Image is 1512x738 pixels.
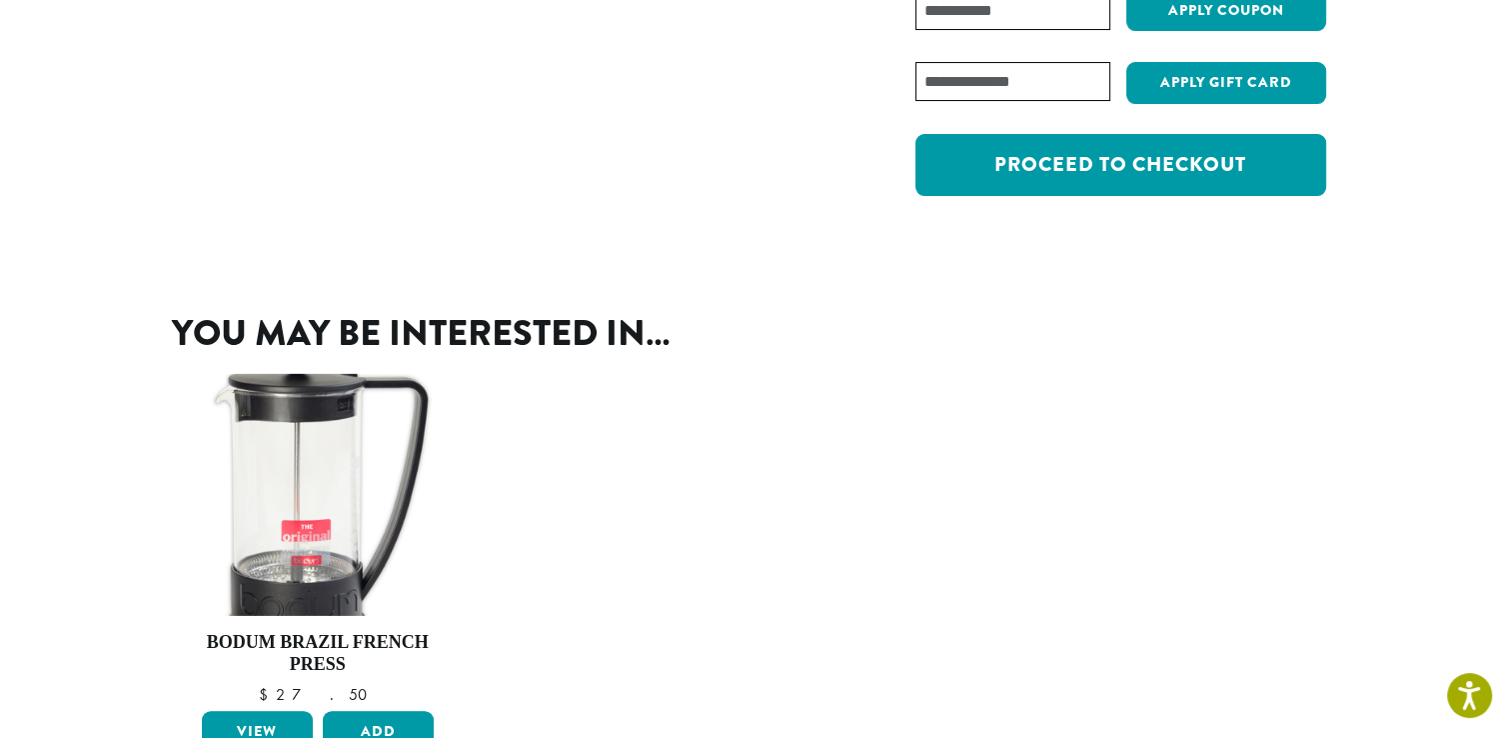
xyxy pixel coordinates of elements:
[915,134,1325,196] a: Proceed to checkout
[259,684,377,705] bdi: 27.50
[197,373,440,703] a: Bodum Brazil French Press $27.50
[197,632,440,675] h4: Bodum Brazil French Press
[197,373,440,616] img: Bodum-French-Press-300x300.png
[1126,62,1326,104] button: Apply Gift Card
[259,684,276,705] span: $
[172,312,1341,355] h2: You may be interested in…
